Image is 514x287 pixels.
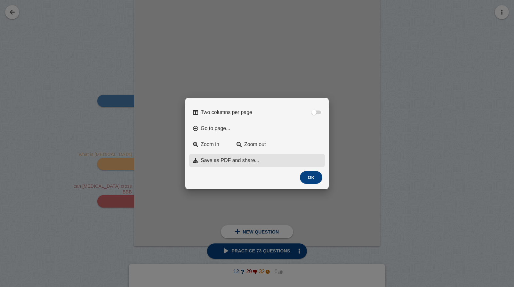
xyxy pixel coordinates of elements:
button: Go to page... [189,122,325,135]
a: Zoom out [233,138,274,151]
a: Zoom in [189,138,230,151]
span: Go to page... [201,126,230,131]
button: Save as PDF and share... [189,154,325,167]
span: Save as PDF and share... [201,158,259,163]
span: Zoom in [201,142,219,147]
span: Zoom out [244,142,266,147]
span: Two columns per page [201,110,252,115]
button: OK [300,171,322,184]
